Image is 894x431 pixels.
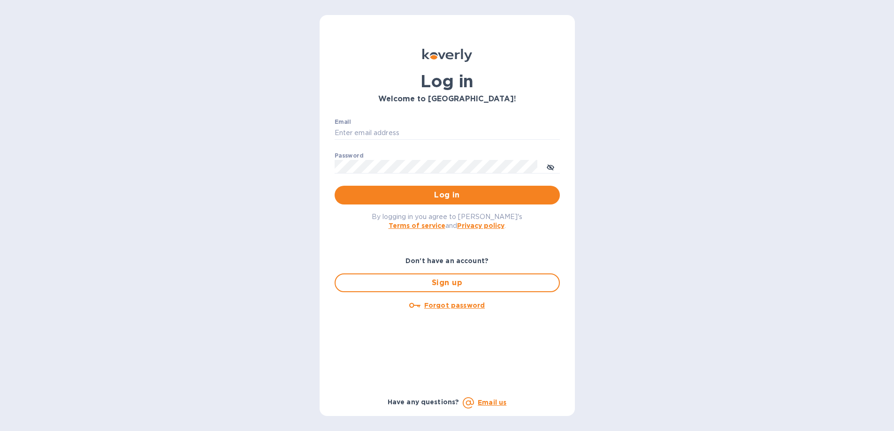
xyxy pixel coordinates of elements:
[335,95,560,104] h3: Welcome to [GEOGRAPHIC_DATA]!
[335,71,560,91] h1: Log in
[342,189,552,201] span: Log in
[405,257,489,265] b: Don't have an account?
[424,302,485,309] u: Forgot password
[335,126,560,140] input: Enter email address
[343,277,551,288] span: Sign up
[335,273,560,292] button: Sign up
[388,398,459,406] b: Have any questions?
[335,186,560,204] button: Log in
[457,222,504,229] a: Privacy policy
[541,157,560,176] button: toggle password visibility
[335,153,363,159] label: Password
[372,213,522,229] span: By logging in you agree to [PERSON_NAME]'s and .
[335,119,351,125] label: Email
[422,49,472,62] img: Koverly
[389,222,445,229] a: Terms of service
[478,399,506,406] a: Email us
